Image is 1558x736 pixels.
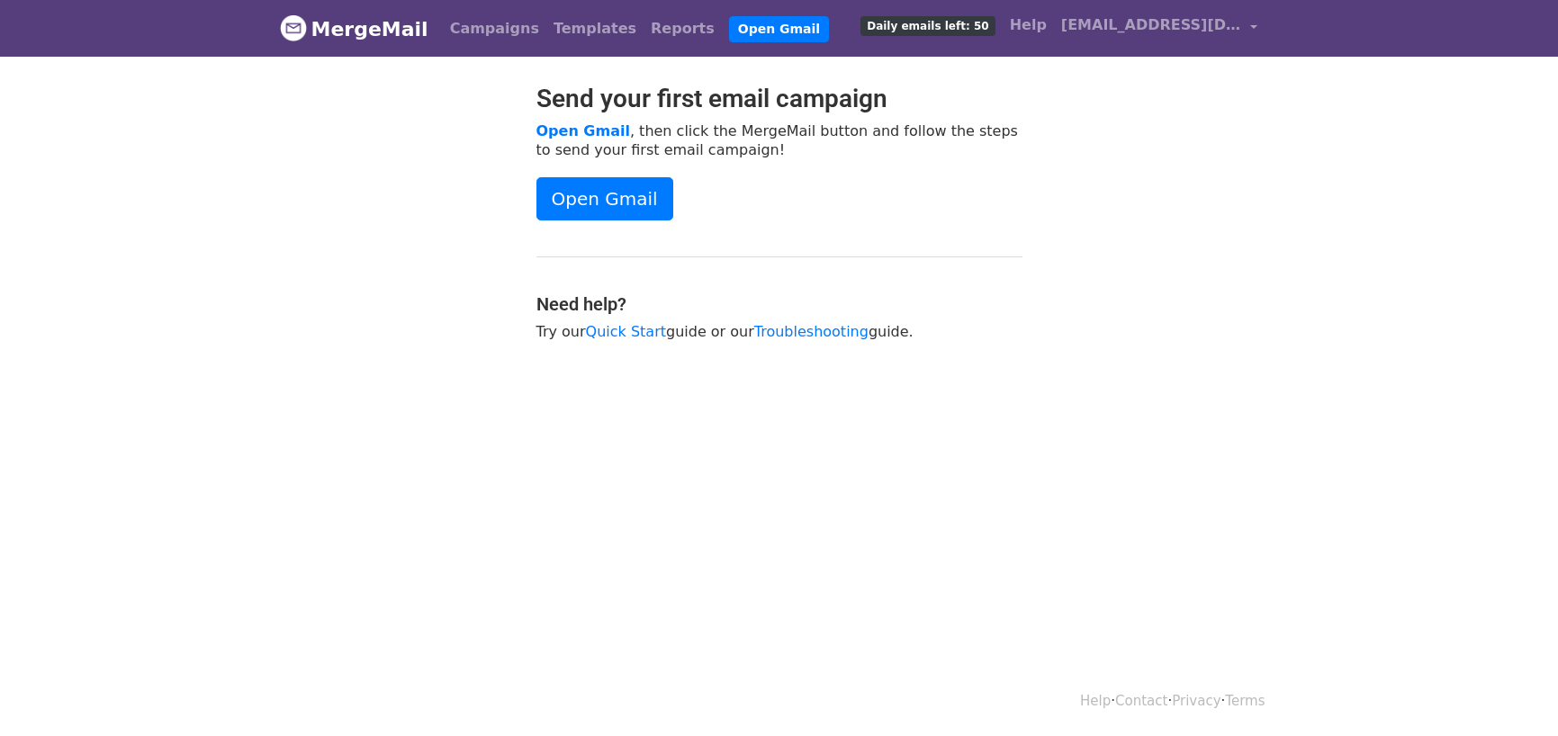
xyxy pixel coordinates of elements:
[536,177,673,220] a: Open Gmail
[1172,693,1220,709] a: Privacy
[853,7,1002,43] a: Daily emails left: 50
[586,323,666,340] a: Quick Start
[536,121,1022,159] p: , then click the MergeMail button and follow the steps to send your first email campaign!
[1115,693,1167,709] a: Contact
[1061,14,1241,36] span: [EMAIL_ADDRESS][DOMAIN_NAME]
[536,84,1022,114] h2: Send your first email campaign
[1054,7,1265,49] a: [EMAIL_ADDRESS][DOMAIN_NAME]
[729,16,829,42] a: Open Gmail
[1225,693,1265,709] a: Terms
[536,293,1022,315] h4: Need help?
[860,16,995,36] span: Daily emails left: 50
[1080,693,1111,709] a: Help
[754,323,869,340] a: Troubleshooting
[280,10,428,48] a: MergeMail
[443,11,546,47] a: Campaigns
[280,14,307,41] img: MergeMail logo
[644,11,722,47] a: Reports
[536,322,1022,341] p: Try our guide or our guide.
[546,11,644,47] a: Templates
[1003,7,1054,43] a: Help
[536,122,630,139] a: Open Gmail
